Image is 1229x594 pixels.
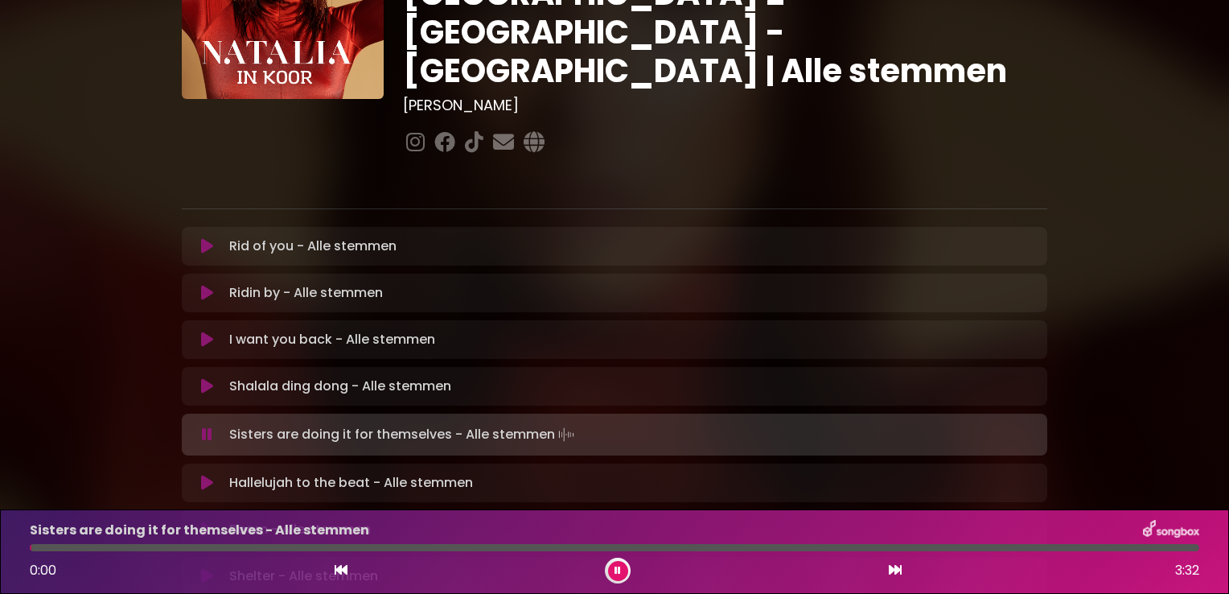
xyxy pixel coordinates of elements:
[403,97,1047,114] h3: [PERSON_NAME]
[229,377,451,396] p: Shalala ding dong - Alle stemmen
[229,283,383,303] p: Ridin by - Alle stemmen
[555,423,578,446] img: waveform4.gif
[1143,520,1199,541] img: songbox-logo-white.png
[229,473,473,493] p: Hallelujah to the beat - Alle stemmen
[30,561,56,580] span: 0:00
[1175,561,1199,580] span: 3:32
[229,237,397,256] p: Rid of you - Alle stemmen
[229,423,578,446] p: Sisters are doing it for themselves - Alle stemmen
[30,521,369,540] p: Sisters are doing it for themselves - Alle stemmen
[229,330,435,349] p: I want you back - Alle stemmen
